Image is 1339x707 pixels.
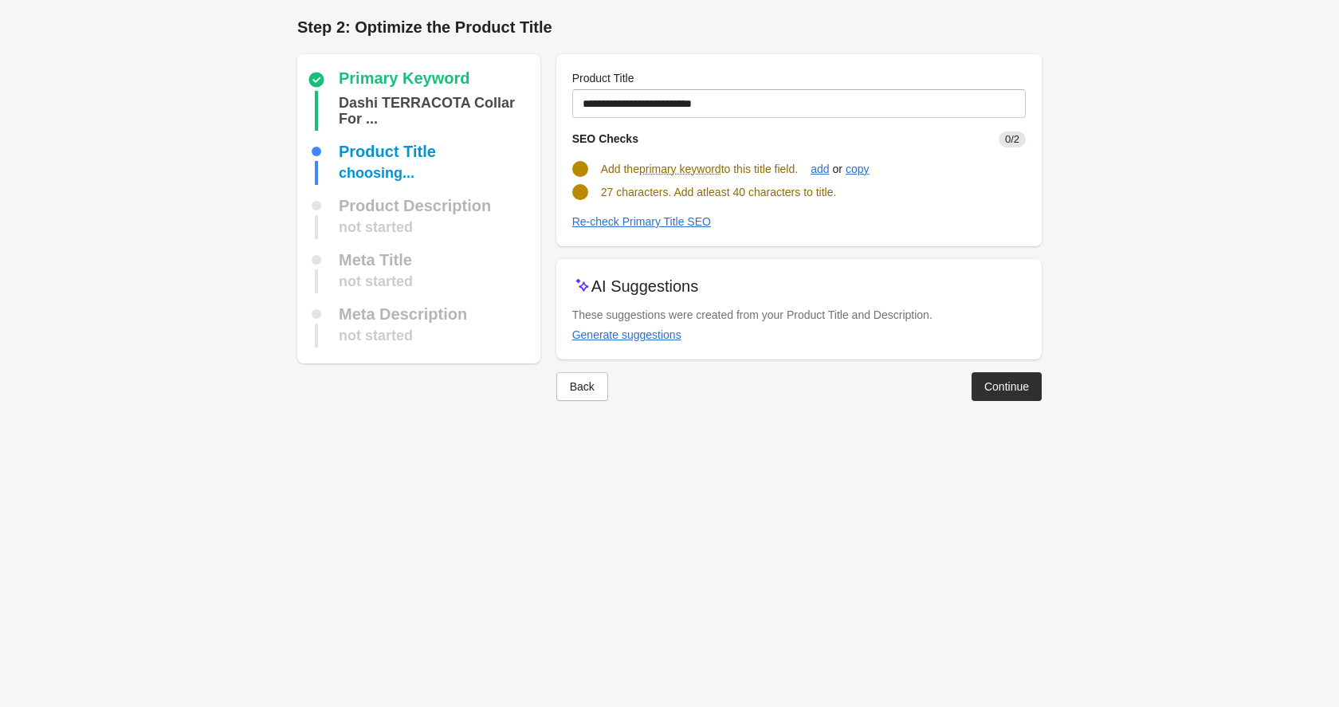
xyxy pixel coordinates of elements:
[601,163,798,175] span: Add the to this title field.
[339,269,413,293] div: not started
[339,91,534,131] div: Dashi TERRACOTA Collar For Cats XS (20-32cm)
[339,161,414,185] div: choosing...
[999,132,1026,147] span: 0/2
[339,324,413,348] div: not started
[639,161,721,177] span: primary keyword
[572,328,681,341] div: Generate suggestions
[339,215,413,239] div: not started
[566,207,717,236] button: Re-check Primary Title SEO
[572,132,638,145] span: SEO Checks
[297,16,1042,38] h1: Step 2: Optimize the Product Title
[811,163,829,175] div: add
[804,155,835,183] button: add
[591,275,699,297] p: AI Suggestions
[339,70,470,89] div: Primary Keyword
[846,163,870,175] div: copy
[556,372,608,401] button: Back
[572,215,711,228] div: Re-check Primary Title SEO
[984,380,1029,393] div: Continue
[339,252,412,268] div: Meta Title
[830,161,846,177] span: or
[601,186,837,198] span: 27 characters. Add atleast 40 characters to title.
[339,306,467,322] div: Meta Description
[972,372,1042,401] button: Continue
[566,320,688,349] button: Generate suggestions
[572,70,634,86] label: Product Title
[839,155,876,183] button: copy
[570,380,595,393] div: Back
[572,308,933,321] span: These suggestions were created from your Product Title and Description.
[339,143,436,159] div: Product Title
[339,198,491,214] div: Product Description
